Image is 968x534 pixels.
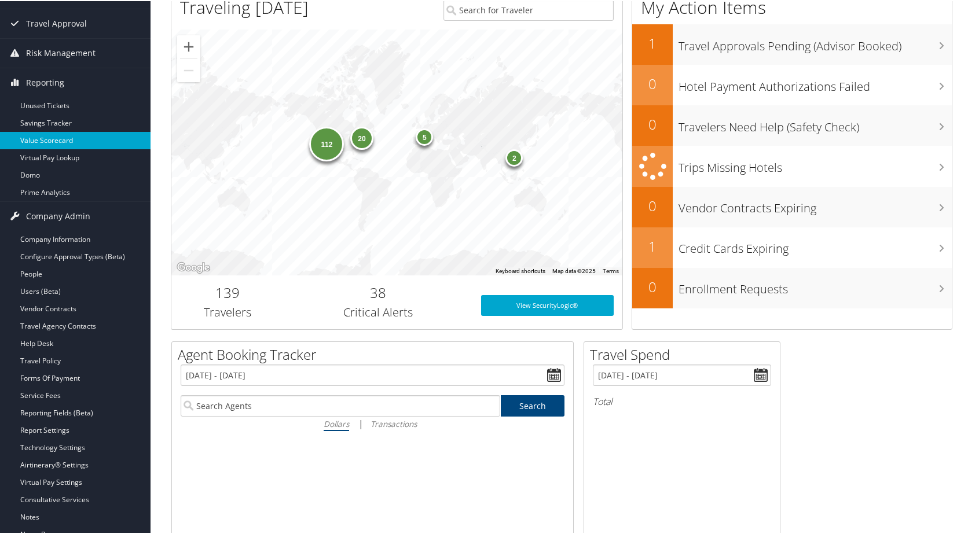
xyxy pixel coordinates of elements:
[178,344,573,363] h2: Agent Booking Tracker
[679,112,952,134] h3: Travelers Need Help (Safety Check)
[632,145,952,186] a: Trips Missing Hotels
[632,73,673,93] h2: 0
[324,417,349,428] i: Dollars
[679,193,952,215] h3: Vendor Contracts Expiring
[293,282,464,301] h2: 38
[632,235,673,255] h2: 1
[26,67,64,96] span: Reporting
[181,394,500,415] input: Search Agents
[590,344,780,363] h2: Travel Spend
[593,394,771,407] h6: Total
[552,267,596,273] span: Map data ©2025
[481,294,614,315] a: View SecurityLogic®
[632,276,673,296] h2: 0
[174,259,212,274] a: Open this area in Google Maps (opens a new window)
[177,34,200,57] button: Zoom in
[632,64,952,104] a: 0Hotel Payment Authorizations Failed
[632,267,952,307] a: 0Enrollment Requests
[632,186,952,226] a: 0Vendor Contracts Expiring
[632,226,952,267] a: 1Credit Cards Expiring
[496,266,545,274] button: Keyboard shortcuts
[350,126,373,149] div: 20
[679,153,952,175] h3: Trips Missing Hotels
[180,303,276,319] h3: Travelers
[416,127,433,145] div: 5
[632,113,673,133] h2: 0
[293,303,464,319] h3: Critical Alerts
[177,58,200,81] button: Zoom out
[26,201,90,230] span: Company Admin
[26,38,96,67] span: Risk Management
[180,282,276,301] h2: 139
[679,31,952,53] h3: Travel Approvals Pending (Advisor Booked)
[632,23,952,64] a: 1Travel Approvals Pending (Advisor Booked)
[309,126,344,160] div: 112
[679,234,952,256] h3: Credit Cards Expiring
[501,394,565,415] a: Search
[632,195,673,215] h2: 0
[679,72,952,94] h3: Hotel Payment Authorizations Failed
[679,274,952,296] h3: Enrollment Requests
[371,417,417,428] i: Transactions
[26,8,87,37] span: Travel Approval
[603,267,619,273] a: Terms (opens in new tab)
[632,104,952,145] a: 0Travelers Need Help (Safety Check)
[632,32,673,52] h2: 1
[181,415,564,430] div: |
[174,259,212,274] img: Google
[505,148,523,165] div: 2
